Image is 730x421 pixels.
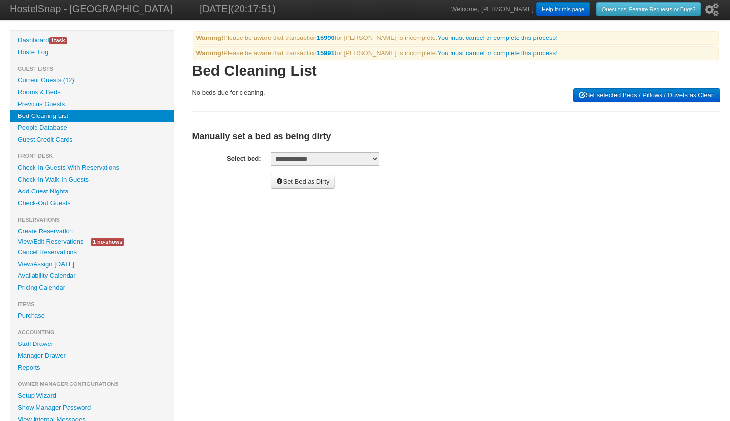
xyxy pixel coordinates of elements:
[10,246,174,258] a: Cancel Reservations
[596,2,701,16] a: Questions, Feature Requests or Bugs?
[193,31,719,45] div: Please be aware that transaction for [PERSON_NAME] is incomplete.
[10,270,174,282] a: Availability Calendar
[10,46,174,58] a: Hostel Log
[271,175,335,189] button: Set Bed as Dirty
[193,46,719,60] div: Please be aware that transaction for [PERSON_NAME] is incomplete.
[10,390,174,402] a: Setup Wizard
[536,2,590,16] a: Help for this page
[10,214,174,226] li: Reservations
[10,110,174,122] a: Bed Cleaning List
[192,62,720,79] h1: Bed Cleaning List
[10,186,174,197] a: Add Guest Nights
[10,174,174,186] a: Check-In Walk-In Guests
[10,298,174,310] li: Items
[317,49,335,57] a: 15991
[10,197,174,209] a: Check-Out Guests
[10,162,174,174] a: Check-In Guests With Reservations
[10,236,91,247] a: View/Edit Reservations
[51,38,54,43] span: 1
[10,134,174,146] a: Guest Credit Cards
[10,350,174,362] a: Manager Drawer
[10,75,174,86] a: Current Guests (12)
[10,282,174,294] a: Pricing Calendar
[705,3,719,16] i: Setup Wizard
[10,226,174,237] a: Create Reservation
[10,122,174,134] a: People Database
[192,130,720,143] h3: Manually set a bed as being dirty
[10,150,174,162] li: Front Desk
[227,155,261,162] b: Select bed:
[91,238,124,246] span: 1 no-shows
[10,86,174,98] a: Rooms & Beds
[196,34,223,41] b: Warning!
[573,88,720,102] button: Set selected Beds / Pillows / Duvets as Clean
[49,37,67,44] span: task
[10,310,174,322] a: Purchase
[10,35,174,46] a: Dashboard1task
[10,326,174,338] li: Accounting
[83,236,132,247] a: 1 no-shows
[10,63,174,75] li: Guest Lists
[196,49,223,57] b: Warning!
[10,98,174,110] a: Previous Guests
[10,402,174,414] a: Show Manager Password
[438,49,557,57] a: You must cancel or complete this process!
[10,258,174,270] a: View/Assign [DATE]
[192,88,720,102] div: No beds due for cleaning.
[438,34,557,41] a: You must cancel or complete this process!
[10,338,174,350] a: Staff Drawer
[10,378,174,390] li: Owner Manager Configurations
[10,362,174,374] a: Reports
[317,34,335,41] a: 15990
[231,3,276,14] span: (20:17:51)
